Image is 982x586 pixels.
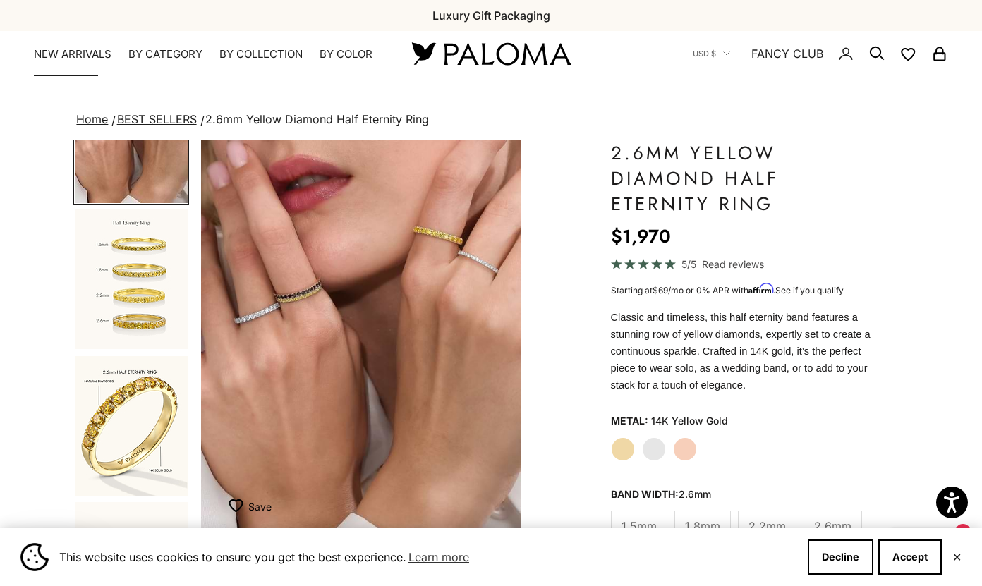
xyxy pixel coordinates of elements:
variant-option-value: 2.6mm [679,488,711,500]
span: 1.5mm [622,517,657,535]
span: $69 [653,285,668,295]
summary: By Color [320,47,372,61]
a: Learn more [406,547,471,568]
a: NEW ARRIVALS [34,47,111,61]
button: USD $ [693,47,730,60]
span: Starting at /mo or 0% APR with . [611,285,844,295]
img: #YellowGold #WhiteGold #RoseGold [201,140,521,535]
button: Close [952,553,962,561]
a: Home [76,112,108,126]
h1: 2.6mm Yellow Diamond Half Eternity Ring [611,140,873,216]
img: wishlist [229,499,248,513]
img: Cookie banner [20,543,49,571]
a: See if you qualify - Learn more about Affirm Financing (opens in modal) [775,285,844,295]
nav: breadcrumbs [73,110,908,130]
p: Luxury Gift Packaging [432,6,550,25]
button: Go to item 11 [73,355,189,497]
sale-price: $1,970 [611,222,671,250]
span: 2.6mm Yellow Diamond Half Eternity Ring [205,112,429,126]
button: Accept [878,539,942,575]
summary: By Category [128,47,202,61]
a: FANCY CLUB [751,44,823,63]
div: Item 9 of 22 [201,140,521,535]
summary: By Collection [219,47,303,61]
span: Affirm [748,283,773,294]
nav: Secondary navigation [693,31,948,76]
span: 2.2mm [748,517,786,535]
legend: Metal: [611,410,648,432]
img: #YellowGold [75,356,188,496]
span: 1.8mm [685,517,720,535]
legend: Band Width: [611,484,711,505]
a: 5/5 Read reviews [611,256,873,272]
nav: Primary navigation [34,47,378,61]
button: Add to Wishlist [229,493,272,521]
button: Decline [808,539,873,575]
span: This website uses cookies to ensure you get the best experience. [59,547,796,568]
span: 5/5 [681,256,696,272]
variant-option-value: 14K Yellow Gold [651,410,728,432]
span: 2.6mm [814,517,851,535]
span: Read reviews [702,256,764,272]
img: #YellowGold #WhiteGold #RoseGold [75,209,188,349]
span: Classic and timeless, this half eternity band features a stunning row of yellow diamonds, expertl... [611,312,871,391]
span: USD $ [693,47,716,60]
button: Go to item 10 [73,208,189,350]
a: BEST SELLERS [117,112,197,126]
